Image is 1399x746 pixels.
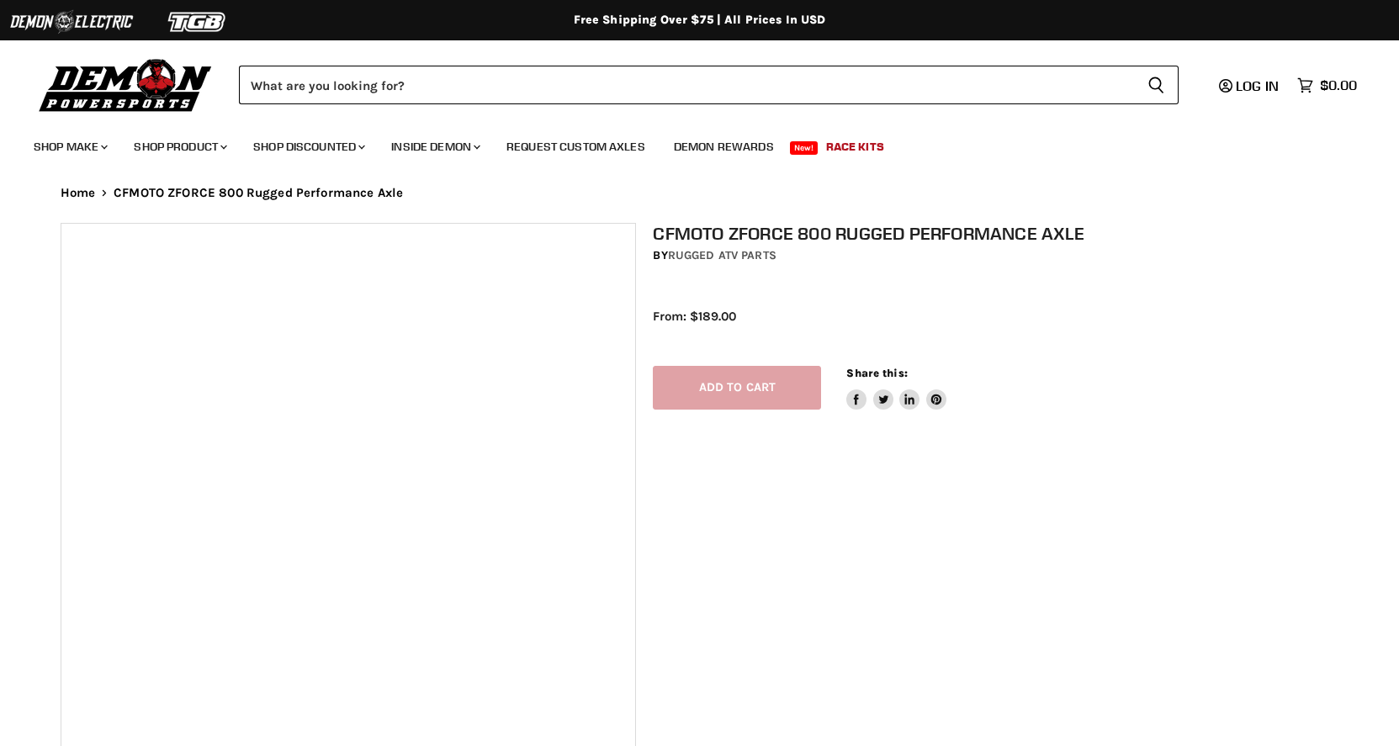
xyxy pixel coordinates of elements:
[34,55,218,114] img: Demon Powersports
[813,130,897,164] a: Race Kits
[27,13,1373,28] div: Free Shipping Over $75 | All Prices In USD
[846,366,946,410] aside: Share this:
[1320,77,1357,93] span: $0.00
[21,130,118,164] a: Shop Make
[790,141,819,155] span: New!
[1236,77,1279,94] span: Log in
[661,130,787,164] a: Demon Rewards
[846,367,907,379] span: Share this:
[653,309,736,324] span: From: $189.00
[239,66,1134,104] input: Search
[1211,78,1289,93] a: Log in
[121,130,237,164] a: Shop Product
[1289,73,1365,98] a: $0.00
[114,186,403,200] span: CFMOTO ZFORCE 800 Rugged Performance Axle
[21,123,1353,164] ul: Main menu
[8,6,135,38] img: Demon Electric Logo 2
[239,66,1179,104] form: Product
[241,130,375,164] a: Shop Discounted
[494,130,658,164] a: Request Custom Axles
[653,246,1356,265] div: by
[61,186,96,200] a: Home
[135,6,261,38] img: TGB Logo 2
[1134,66,1179,104] button: Search
[668,248,776,262] a: Rugged ATV Parts
[379,130,490,164] a: Inside Demon
[653,223,1356,244] h1: CFMOTO ZFORCE 800 Rugged Performance Axle
[27,186,1373,200] nav: Breadcrumbs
